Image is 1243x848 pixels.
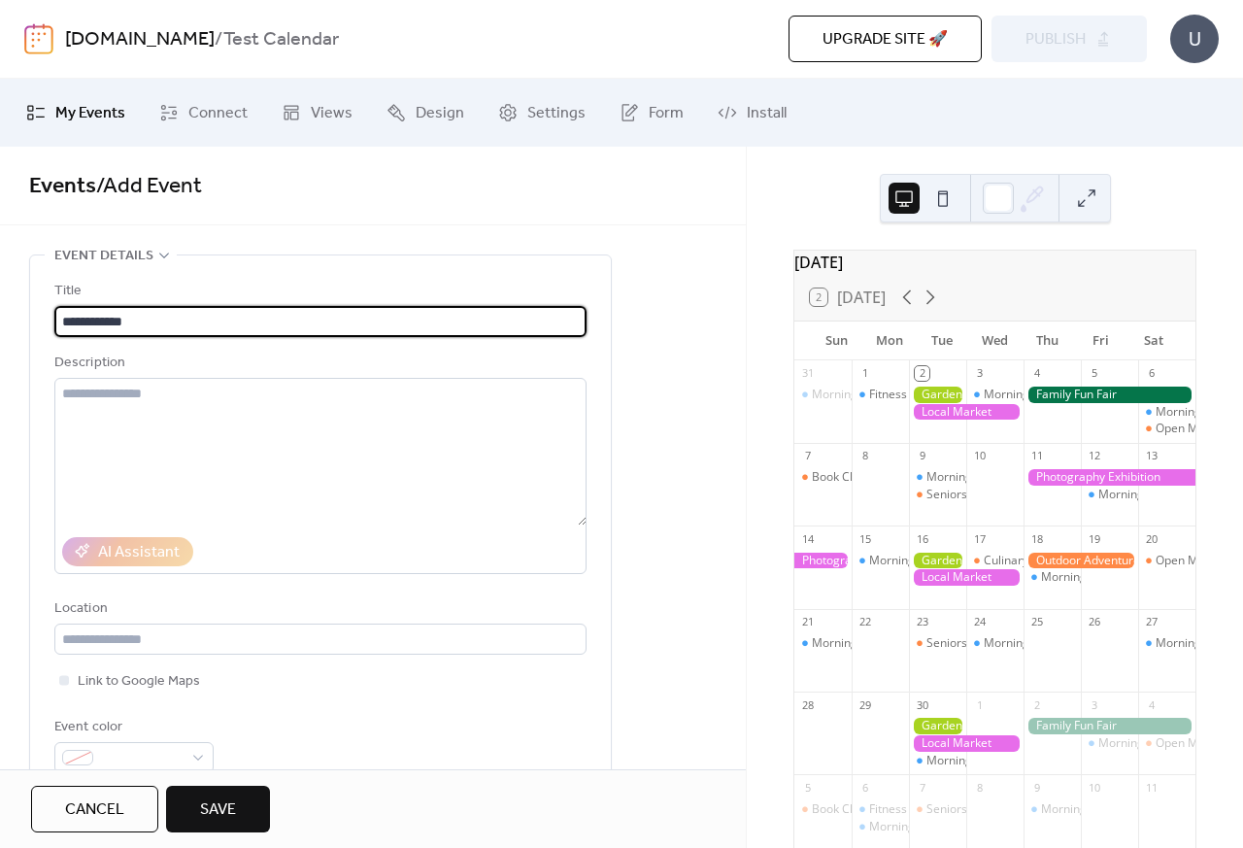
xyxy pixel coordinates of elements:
[1144,697,1159,712] div: 4
[857,780,872,795] div: 6
[966,387,1024,403] div: Morning Yoga Bliss
[12,86,140,139] a: My Events
[1074,322,1126,360] div: Fri
[166,786,270,832] button: Save
[857,449,872,463] div: 8
[1087,615,1101,629] div: 26
[852,553,909,569] div: Morning Yoga Bliss
[1098,487,1202,503] div: Morning Yoga Bliss
[1081,487,1138,503] div: Morning Yoga Bliss
[984,635,1088,652] div: Morning Yoga Bliss
[915,697,929,712] div: 30
[794,469,852,486] div: Book Club Gathering
[909,801,966,818] div: Seniors' Social Tea
[915,615,929,629] div: 23
[869,387,965,403] div: Fitness Bootcamp
[857,531,872,546] div: 15
[1170,15,1219,63] div: U
[1029,697,1044,712] div: 2
[852,801,909,818] div: Fitness Bootcamp
[1144,615,1159,629] div: 27
[267,86,367,139] a: Views
[1024,387,1195,403] div: Family Fun Fair
[972,615,987,629] div: 24
[810,322,862,360] div: Sun
[1087,449,1101,463] div: 12
[984,553,1107,569] div: Culinary Cooking Class
[926,753,1030,769] div: Morning Yoga Bliss
[852,387,909,403] div: Fitness Bootcamp
[1098,735,1202,752] div: Morning Yoga Bliss
[1138,553,1195,569] div: Open Mic Night
[926,635,1028,652] div: Seniors' Social Tea
[1138,635,1195,652] div: Morning Yoga Bliss
[915,531,929,546] div: 16
[812,469,924,486] div: Book Club Gathering
[200,798,236,822] span: Save
[54,280,583,303] div: Title
[915,449,929,463] div: 9
[1156,553,1239,569] div: Open Mic Night
[1087,780,1101,795] div: 10
[55,102,125,125] span: My Events
[1144,449,1159,463] div: 13
[909,404,1024,421] div: Local Market
[869,553,973,569] div: Morning Yoga Bliss
[1127,322,1180,360] div: Sat
[972,697,987,712] div: 1
[812,387,916,403] div: Morning Yoga Bliss
[1022,322,1074,360] div: Thu
[915,780,929,795] div: 7
[966,635,1024,652] div: Morning Yoga Bliss
[1024,469,1195,486] div: Photography Exhibition
[215,21,223,58] b: /
[972,780,987,795] div: 8
[54,352,583,375] div: Description
[972,449,987,463] div: 10
[703,86,801,139] a: Install
[909,469,966,486] div: Morning Yoga Bliss
[54,716,210,739] div: Event color
[1156,421,1239,437] div: Open Mic Night
[972,531,987,546] div: 17
[909,553,966,569] div: Gardening Workshop
[812,635,916,652] div: Morning Yoga Bliss
[1041,569,1145,586] div: Morning Yoga Bliss
[1138,404,1195,421] div: Morning Yoga Bliss
[416,102,464,125] span: Design
[926,801,1028,818] div: Seniors' Social Tea
[823,28,948,51] span: Upgrade site 🚀
[794,387,852,403] div: Morning Yoga Bliss
[1138,421,1195,437] div: Open Mic Night
[372,86,479,139] a: Design
[909,718,966,734] div: Gardening Workshop
[800,615,815,629] div: 21
[909,635,966,652] div: Seniors' Social Tea
[794,553,852,569] div: Photography Exhibition
[915,366,929,381] div: 2
[65,21,215,58] a: [DOMAIN_NAME]
[1144,531,1159,546] div: 20
[800,366,815,381] div: 31
[1029,531,1044,546] div: 18
[31,786,158,832] button: Cancel
[1024,553,1138,569] div: Outdoor Adventure Day
[1029,449,1044,463] div: 11
[24,23,53,54] img: logo
[852,819,909,835] div: Morning Yoga Bliss
[29,165,96,208] a: Events
[1041,801,1145,818] div: Morning Yoga Bliss
[1029,780,1044,795] div: 9
[800,531,815,546] div: 14
[65,798,124,822] span: Cancel
[605,86,698,139] a: Form
[649,102,684,125] span: Form
[188,102,248,125] span: Connect
[1156,735,1239,752] div: Open Mic Night
[800,780,815,795] div: 5
[1087,366,1101,381] div: 5
[527,102,586,125] span: Settings
[909,387,966,403] div: Gardening Workshop
[1081,735,1138,752] div: Morning Yoga Bliss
